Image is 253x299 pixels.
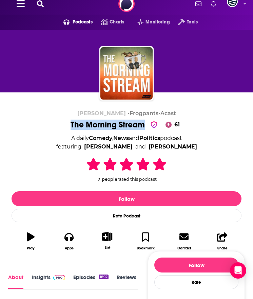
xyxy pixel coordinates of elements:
[8,274,23,289] a: About
[112,135,113,141] span: ,
[160,110,176,117] a: Acast
[126,228,165,254] button: Bookmark
[89,135,112,141] a: Comedy
[99,275,109,279] div: 1892
[170,17,198,28] button: open menu
[56,142,197,151] span: featuring
[93,17,124,28] a: Charts
[128,110,158,117] span: •
[164,121,182,129] a: 61
[73,17,93,27] span: Podcasts
[53,275,65,280] img: Podchaser Pro
[84,142,133,151] a: Brian Ibbott
[117,177,157,182] span: rated this podcast
[65,246,74,250] div: Apps
[154,275,238,289] div: Rate
[76,157,177,182] div: 7 peoplerated this podcast
[100,47,153,100] img: The Morning Stream
[145,17,170,27] span: Monitoring
[177,246,191,250] div: Contact
[12,191,241,206] button: Follow
[130,110,158,117] a: Frogpants
[77,110,126,117] span: [PERSON_NAME]
[55,17,93,28] button: open menu
[148,121,160,129] img: verified Badge
[113,135,129,141] a: News
[12,228,50,254] button: Play
[110,17,124,27] span: Charts
[139,135,160,141] a: Politics
[149,142,197,151] a: Scott Johnson
[158,110,176,117] span: •
[187,17,198,27] span: Tools
[154,258,238,272] button: Follow
[203,228,241,254] button: Share
[32,274,65,289] a: InsightsPodchaser Pro
[217,246,228,250] div: Share
[105,246,110,250] div: List
[129,17,170,28] button: open menu
[73,274,109,289] a: Episodes1892
[129,135,139,141] span: and
[27,246,35,250] div: Play
[88,228,126,254] button: List
[137,246,155,250] div: Bookmark
[50,228,88,254] button: Apps
[165,228,203,254] a: Contact
[56,134,197,151] div: A daily podcast
[12,209,241,222] div: Rate Podcast
[98,177,117,182] span: 7 people
[168,121,182,129] span: 61
[230,262,246,279] div: Open Intercom Messenger
[135,142,146,151] span: and
[117,274,144,289] a: Reviews3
